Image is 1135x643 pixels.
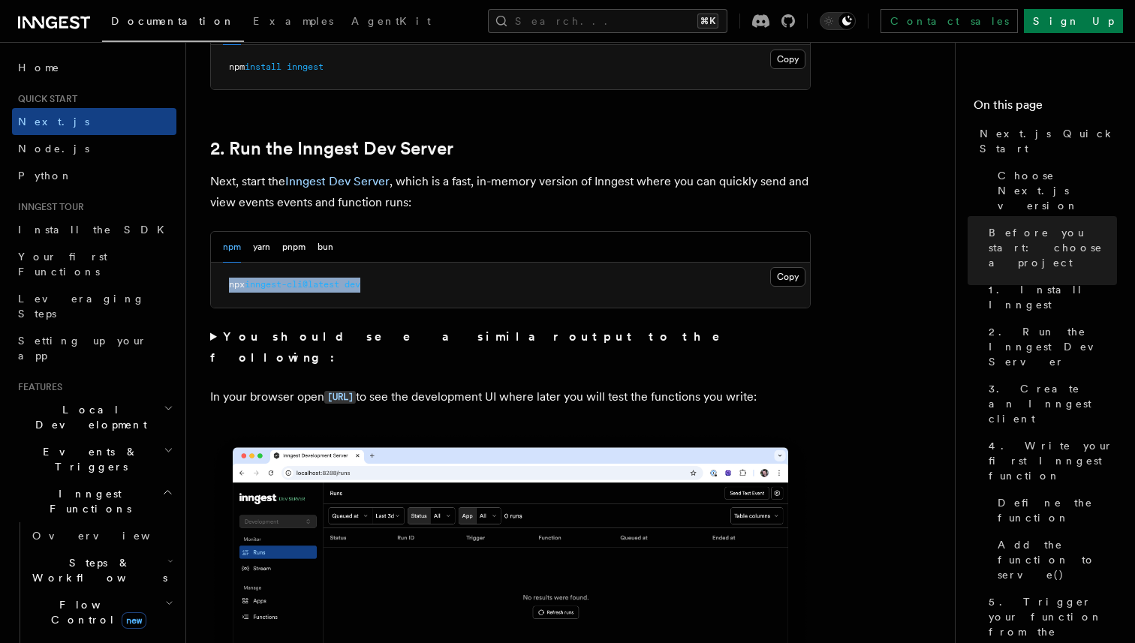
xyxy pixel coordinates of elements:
button: pnpm [282,232,306,263]
span: Local Development [12,402,164,432]
p: Next, start the , which is a fast, in-memory version of Inngest where you can quickly send and vi... [210,171,811,213]
span: npm [229,62,245,72]
span: Choose Next.js version [998,168,1117,213]
span: Examples [253,15,333,27]
a: Inngest Dev Server [285,174,390,188]
kbd: ⌘K [697,14,718,29]
span: Define the function [998,495,1117,525]
button: Copy [770,50,805,69]
span: Install the SDK [18,224,173,236]
span: Leveraging Steps [18,293,145,320]
span: 2. Run the Inngest Dev Server [989,324,1117,369]
span: Events & Triggers [12,444,164,474]
button: bun [318,232,333,263]
a: Python [12,162,176,189]
span: Next.js [18,116,89,128]
span: npx [229,279,245,290]
span: Quick start [12,93,77,105]
a: 2. Run the Inngest Dev Server [983,318,1117,375]
a: Install the SDK [12,216,176,243]
a: 3. Create an Inngest client [983,375,1117,432]
span: Next.js Quick Start [980,126,1117,156]
button: Toggle dark mode [820,12,856,30]
a: Define the function [992,489,1117,531]
span: inngest-cli@latest [245,279,339,290]
span: inngest [287,62,324,72]
span: Flow Control [26,597,165,627]
span: Features [12,381,62,393]
a: Next.js [12,108,176,135]
a: Node.js [12,135,176,162]
a: Add the function to serve() [992,531,1117,588]
span: 3. Create an Inngest client [989,381,1117,426]
button: Search...⌘K [488,9,727,33]
a: Sign Up [1024,9,1123,33]
a: Before you start: choose a project [983,219,1117,276]
h4: On this page [974,96,1117,120]
a: Leveraging Steps [12,285,176,327]
a: Next.js Quick Start [974,120,1117,162]
span: Your first Functions [18,251,107,278]
span: AgentKit [351,15,431,27]
a: Contact sales [881,9,1018,33]
span: 1. Install Inngest [989,282,1117,312]
span: Node.js [18,143,89,155]
span: Inngest Functions [12,486,162,516]
button: yarn [253,232,270,263]
a: Examples [244,5,342,41]
strong: You should see a similar output to the following: [210,329,741,365]
span: install [245,62,281,72]
span: Documentation [111,15,235,27]
a: Home [12,54,176,81]
p: In your browser open to see the development UI where later you will test the functions you write: [210,386,811,408]
button: Events & Triggers [12,438,176,480]
button: Steps & Workflows [26,549,176,591]
a: [URL] [324,389,356,404]
button: Copy [770,267,805,287]
span: Setting up your app [18,335,147,362]
button: npm [223,232,241,263]
a: AgentKit [342,5,440,41]
span: 4. Write your first Inngest function [989,438,1117,483]
a: Overview [26,522,176,549]
a: Choose Next.js version [992,162,1117,219]
span: Steps & Workflows [26,555,167,585]
span: Before you start: choose a project [989,225,1117,270]
span: Python [18,170,73,182]
a: Setting up your app [12,327,176,369]
span: Inngest tour [12,201,84,213]
button: Inngest Functions [12,480,176,522]
span: Home [18,60,60,75]
summary: You should see a similar output to the following: [210,326,811,368]
span: new [122,612,146,629]
code: [URL] [324,391,356,404]
a: 2. Run the Inngest Dev Server [210,138,453,159]
button: Flow Controlnew [26,591,176,633]
a: Documentation [102,5,244,42]
a: Your first Functions [12,243,176,285]
span: dev [345,279,360,290]
a: 4. Write your first Inngest function [983,432,1117,489]
span: Overview [32,530,187,542]
a: 1. Install Inngest [983,276,1117,318]
span: Add the function to serve() [998,537,1117,582]
button: Local Development [12,396,176,438]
